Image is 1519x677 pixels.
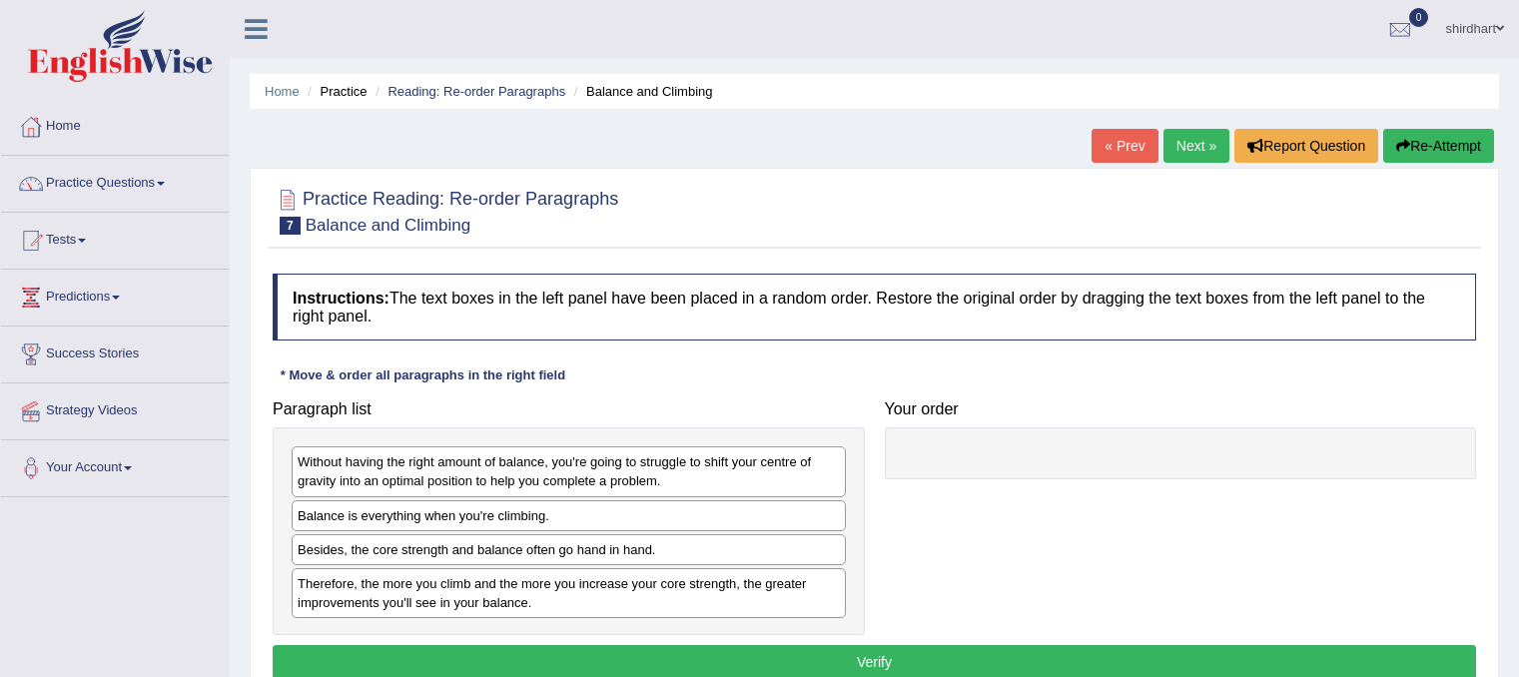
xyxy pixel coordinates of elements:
[1163,129,1229,163] a: Next »
[273,400,865,418] h4: Paragraph list
[303,82,367,101] li: Practice
[1,213,229,263] a: Tests
[1092,129,1157,163] a: « Prev
[306,216,470,235] small: Balance and Climbing
[292,500,846,531] div: Balance is everything when you're climbing.
[273,365,573,384] div: * Move & order all paragraphs in the right field
[280,217,301,235] span: 7
[885,400,1477,418] h4: Your order
[265,84,300,99] a: Home
[292,568,846,618] div: Therefore, the more you climb and the more you increase your core strength, the greater improveme...
[1,99,229,149] a: Home
[1,270,229,320] a: Predictions
[273,274,1476,340] h4: The text boxes in the left panel have been placed in a random order. Restore the original order b...
[387,84,565,99] a: Reading: Re-order Paragraphs
[1,440,229,490] a: Your Account
[293,290,389,307] b: Instructions:
[1,156,229,206] a: Practice Questions
[569,82,713,101] li: Balance and Climbing
[1409,8,1429,27] span: 0
[292,534,846,565] div: Besides, the core strength and balance often go hand in hand.
[1383,129,1494,163] button: Re-Attempt
[273,185,618,235] h2: Practice Reading: Re-order Paragraphs
[1,383,229,433] a: Strategy Videos
[1,327,229,376] a: Success Stories
[1234,129,1378,163] button: Report Question
[292,446,846,496] div: Without having the right amount of balance, you're going to struggle to shift your centre of grav...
